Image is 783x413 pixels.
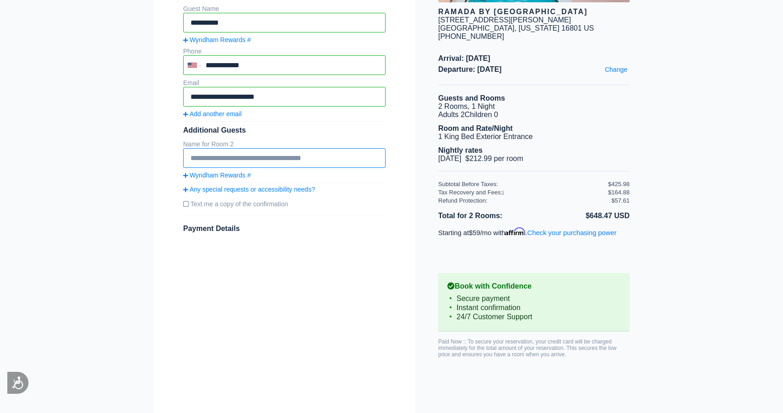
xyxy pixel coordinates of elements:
[438,32,630,41] div: [PHONE_NUMBER]
[447,303,620,312] li: Instant confirmation
[438,189,608,196] div: Tax Recovery and Fees:
[438,155,523,162] span: [DATE] $212.99 per room
[183,79,199,86] label: Email
[527,229,617,236] a: Check your purchasing power - Learn more about Affirm Financing (opens in modal)
[447,312,620,322] li: 24/7 Customer Support
[183,225,240,232] span: Payment Details
[584,24,594,32] span: US
[183,197,386,211] label: Text me a copy of the confirmation
[447,294,620,303] li: Secure payment
[183,186,386,193] a: Any special requests or accessibility needs?
[183,36,386,43] a: Wyndham Rewards #
[469,229,480,236] span: $59
[438,146,483,154] b: Nightly rates
[608,189,630,196] div: $164.88
[183,126,386,134] div: Additional Guests
[438,210,534,222] li: Total for 2 Rooms:
[438,197,611,204] div: Refund Protection:
[534,210,630,222] li: $648.47 USD
[505,227,525,236] span: Affirm
[438,24,517,32] span: [GEOGRAPHIC_DATA],
[183,110,386,118] a: Add another email
[438,102,630,111] li: 2 Rooms, 1 Night
[603,64,630,75] a: Change
[183,5,219,12] label: Guest Name
[611,197,630,204] div: $57.61
[438,111,630,119] li: Adults 2
[183,172,386,179] a: Wyndham Rewards #
[438,65,630,74] span: Departure: [DATE]
[561,24,582,32] span: 16801
[438,181,608,188] div: Subtotal Before Taxes:
[438,94,505,102] b: Guests and Rooms
[438,16,571,24] div: [STREET_ADDRESS][PERSON_NAME]
[438,124,513,132] b: Room and Rate/Night
[183,48,201,55] label: Phone
[465,111,498,118] span: Children 0
[518,24,559,32] span: [US_STATE]
[184,56,203,74] div: United States: +1
[447,282,620,290] b: Book with Confidence
[438,133,630,141] li: 1 King Bed Exterior Entrance
[438,338,616,358] span: Paid Now :: To secure your reservation, your credit card will be charged immediately for the tota...
[438,54,630,63] span: Arrival: [DATE]
[438,227,630,236] p: Starting at /mo with .
[438,245,630,254] iframe: PayPal Message 1
[183,140,234,148] label: Name for Room 2
[608,181,630,188] div: $425.98
[438,8,630,16] div: Ramada by [GEOGRAPHIC_DATA]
